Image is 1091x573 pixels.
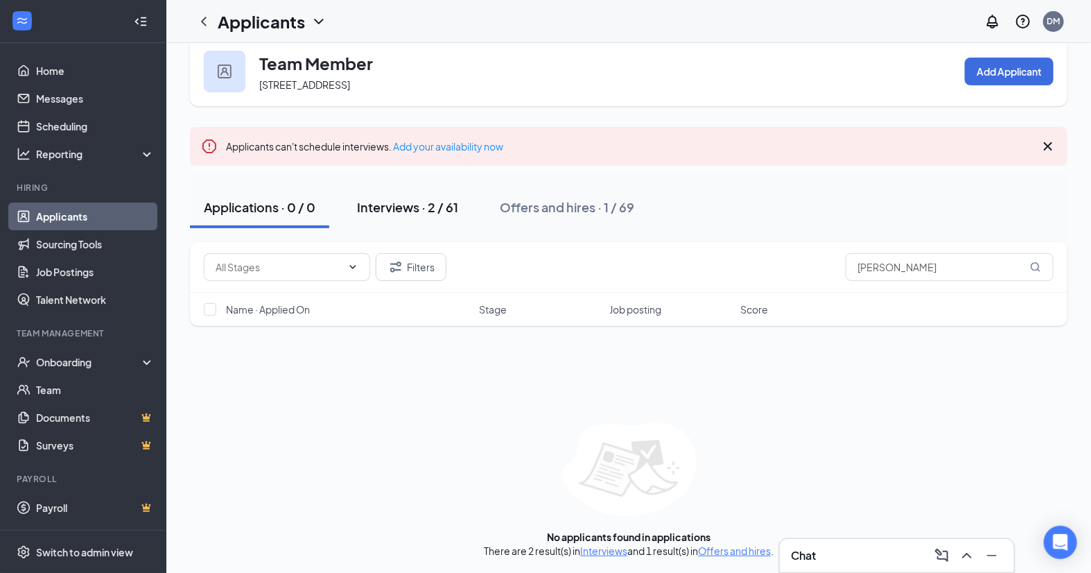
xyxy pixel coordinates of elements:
[984,13,1001,30] svg: Notifications
[36,545,133,559] div: Switch to admin view
[698,545,771,557] a: Offers and hires
[17,545,30,559] svg: Settings
[36,230,155,258] a: Sourcing Tools
[218,10,305,33] h1: Applicants
[311,13,327,30] svg: ChevronDown
[218,65,232,78] img: user icon
[36,355,143,369] div: Onboarding
[376,253,446,281] button: Filter Filters
[357,198,458,216] div: Interviews · 2 / 61
[134,15,148,28] svg: Collapse
[195,13,212,30] svg: ChevronLeft
[610,302,662,316] span: Job posting
[981,545,1003,567] button: Minimize
[17,473,152,485] div: Payroll
[204,198,315,216] div: Applications · 0 / 0
[36,286,155,314] a: Talent Network
[226,140,503,153] span: Applicants can't schedule interviews.
[393,140,503,153] a: Add your availability now
[36,112,155,140] a: Scheduling
[580,545,627,557] a: Interviews
[1047,15,1061,27] div: DM
[1044,526,1077,559] div: Open Intercom Messenger
[959,547,975,564] svg: ChevronUp
[259,51,373,75] h3: Team Member
[347,262,358,273] svg: ChevronDown
[36,203,155,230] a: Applicants
[36,258,155,286] a: Job Postings
[15,14,29,28] svg: WorkstreamLogo
[36,147,155,161] div: Reporting
[259,78,350,91] span: [STREET_ADDRESS]
[201,138,218,155] svg: Error
[934,547,950,564] svg: ComposeMessage
[931,545,953,567] button: ComposeMessage
[547,530,710,544] div: No applicants found in applications
[846,253,1054,281] input: Search in applications
[500,198,634,216] div: Offers and hires · 1 / 69
[216,259,342,275] input: All Stages
[387,259,404,275] svg: Filter
[17,355,30,369] svg: UserCheck
[791,548,816,563] h3: Chat
[36,85,155,112] a: Messages
[226,302,310,316] span: Name · Applied On
[561,423,697,516] img: empty-state
[956,545,978,567] button: ChevronUp
[1030,262,1041,273] svg: MagnifyingGlass
[36,404,155,431] a: DocumentsCrown
[36,431,155,459] a: SurveysCrown
[36,494,155,522] a: PayrollCrown
[1015,13,1031,30] svg: QuestionInfo
[965,58,1054,85] button: Add Applicant
[1040,138,1056,155] svg: Cross
[36,57,155,85] a: Home
[984,547,1000,564] svg: Minimize
[479,302,507,316] span: Stage
[17,327,152,339] div: Team Management
[17,182,152,194] div: Hiring
[740,302,768,316] span: Score
[484,544,774,558] div: There are 2 result(s) in and 1 result(s) in .
[36,376,155,404] a: Team
[17,147,30,161] svg: Analysis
